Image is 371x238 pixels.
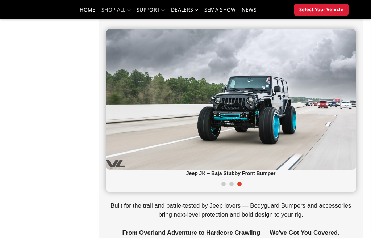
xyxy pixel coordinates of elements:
button: Select Your Vehicle [294,4,349,16]
iframe: Chat Widget [335,203,371,238]
strong: From Overland Adventure to Hardcore Crawling — We've Got You Covered. [122,229,339,236]
p: Built for the trail and battle-tested by Jeep lovers — Bodyguard Bumpers and accessories bring ne... [106,201,356,238]
a: SEMA Show [204,7,236,18]
a: Home [80,7,95,18]
span: Select Your Vehicle [299,6,343,13]
strong: Jeep JK – Baja Stubby Front Bumper [186,170,276,176]
img: Jeep Slide 3 [106,29,356,170]
a: News [242,7,257,18]
a: Dealers [171,7,199,18]
a: shop all [101,7,131,18]
a: Support [137,7,165,18]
